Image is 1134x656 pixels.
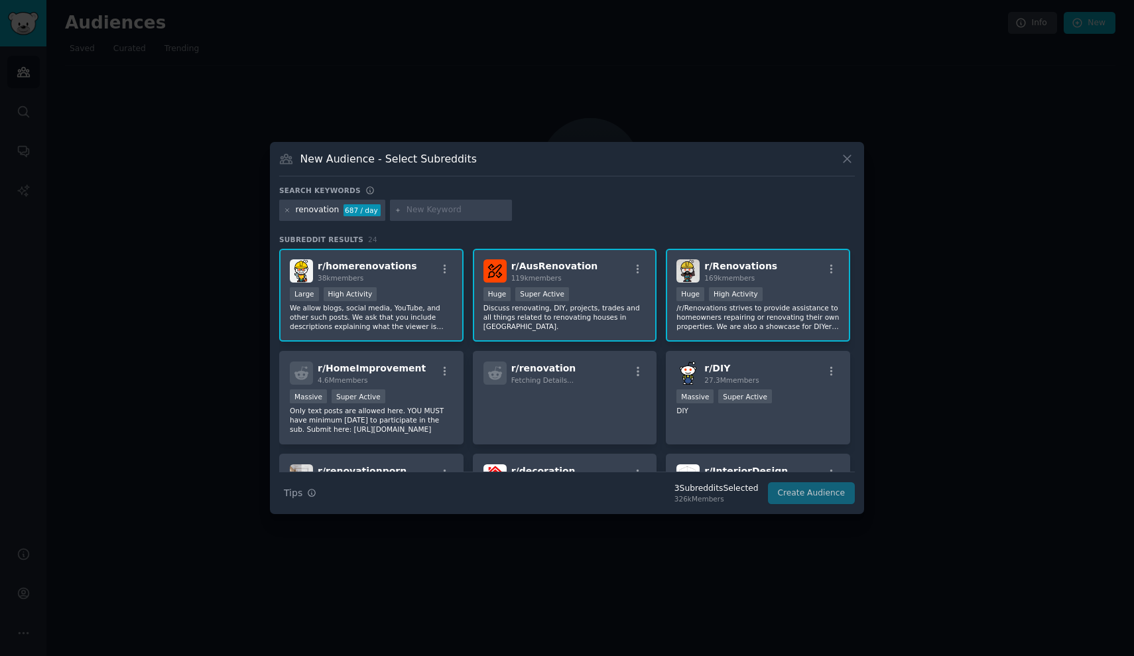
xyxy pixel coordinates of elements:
span: 119k members [511,274,562,282]
div: renovation [296,204,340,216]
div: Massive [676,389,714,403]
span: Fetching Details... [511,376,574,384]
span: 4.6M members [318,376,368,384]
img: Renovations [676,259,700,283]
div: Super Active [515,287,569,301]
p: We allow blogs, social media, YouTube, and other such posts. We ask that you include descriptions... [290,303,453,331]
p: /r/Renovations strives to provide assistance to homeowners repairing or renovating their own prop... [676,303,840,331]
span: Tips [284,486,302,500]
div: Large [290,287,319,301]
div: High Activity [324,287,377,301]
img: AusRenovation [483,259,507,283]
img: renovationporn [290,464,313,488]
div: Super Active [718,389,772,403]
img: InteriorDesign [676,464,700,488]
p: Discuss renovating, DIY, projects, trades and all things related to renovating houses in [GEOGRAP... [483,303,647,331]
div: High Activity [709,287,763,301]
p: Only text posts are allowed here. YOU MUST have minimum [DATE] to participate in the sub. Submit ... [290,406,453,434]
span: 38k members [318,274,363,282]
h3: Search keywords [279,186,361,195]
span: r/ HomeImprovement [318,363,426,373]
span: 27.3M members [704,376,759,384]
div: 3 Subreddit s Selected [674,483,759,495]
div: Super Active [332,389,385,403]
span: 24 [368,235,377,243]
div: Huge [676,287,704,301]
div: Massive [290,389,327,403]
button: Tips [279,482,321,505]
span: r/ InteriorDesign [704,466,788,476]
span: r/ decoration [511,466,576,476]
img: decoration [483,464,507,488]
div: 326k Members [674,494,759,503]
p: DIY [676,406,840,415]
span: r/ renovationporn [318,466,407,476]
input: New Keyword [407,204,507,216]
span: r/ DIY [704,363,730,373]
span: r/ AusRenovation [511,261,598,271]
span: Subreddit Results [279,235,363,244]
img: homerenovations [290,259,313,283]
div: 687 / day [344,204,381,216]
span: r/ renovation [511,363,576,373]
h3: New Audience - Select Subreddits [300,152,477,166]
span: 169k members [704,274,755,282]
img: DIY [676,361,700,385]
span: r/ Renovations [704,261,777,271]
div: Huge [483,287,511,301]
span: r/ homerenovations [318,261,417,271]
